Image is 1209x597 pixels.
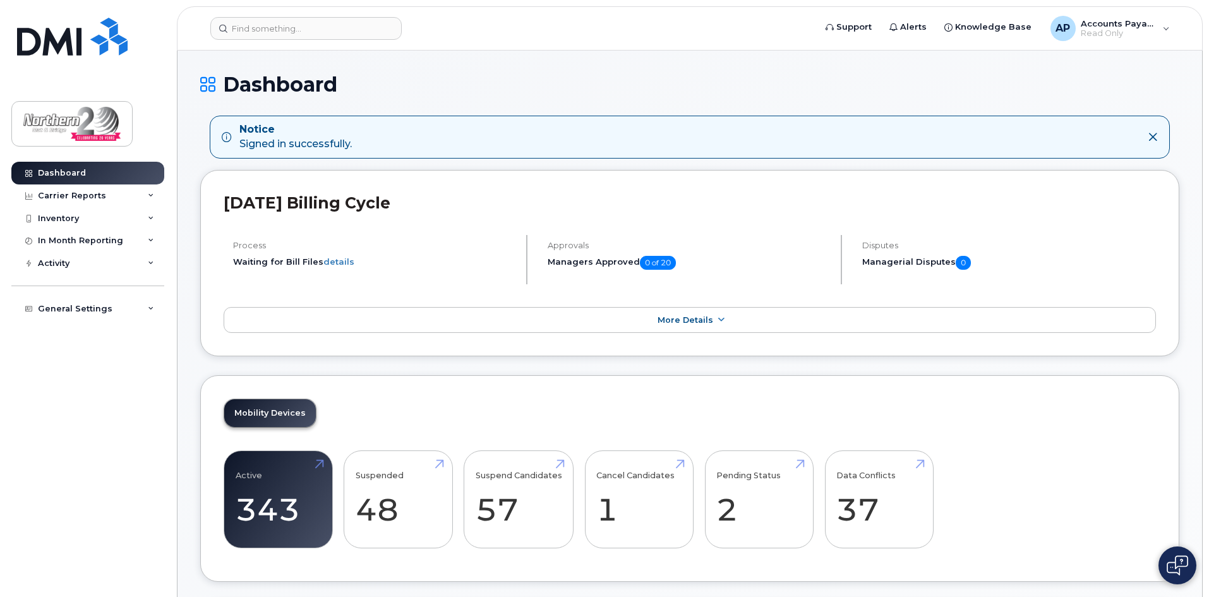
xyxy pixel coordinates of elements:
[548,241,830,250] h4: Approvals
[236,458,321,541] a: Active 343
[239,123,352,137] strong: Notice
[596,458,682,541] a: Cancel Candidates 1
[956,256,971,270] span: 0
[200,73,1179,95] h1: Dashboard
[640,256,676,270] span: 0 of 20
[224,193,1156,212] h2: [DATE] Billing Cycle
[836,458,922,541] a: Data Conflicts 37
[239,123,352,152] div: Signed in successfully.
[476,458,562,541] a: Suspend Candidates 57
[1167,555,1188,576] img: Open chat
[356,458,441,541] a: Suspended 48
[548,256,830,270] h5: Managers Approved
[233,241,515,250] h4: Process
[323,256,354,267] a: details
[658,315,713,325] span: More Details
[716,458,802,541] a: Pending Status 2
[233,256,515,268] li: Waiting for Bill Files
[224,399,316,427] a: Mobility Devices
[862,256,1156,270] h5: Managerial Disputes
[862,241,1156,250] h4: Disputes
